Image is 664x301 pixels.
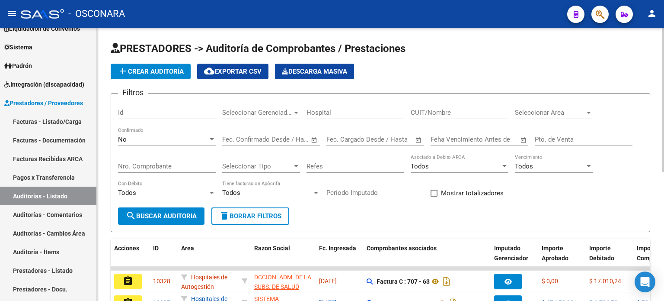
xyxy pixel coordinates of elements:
span: Mostrar totalizadores [441,188,504,198]
span: Crear Auditoría [118,68,184,75]
div: - 30707519378 [254,272,312,291]
span: Todos [118,189,136,197]
button: Crear Auditoría [111,64,191,79]
button: Open calendar [310,135,319,145]
span: Exportar CSV [204,68,262,75]
span: DCCION. ADM. DE LA SUBS. DE SALUD PCIA. DE NEUQUEN [254,274,311,301]
h3: Filtros [118,87,148,99]
datatable-header-cell: Area [178,239,238,277]
span: Area [181,245,194,252]
datatable-header-cell: Importe Aprobado [538,239,586,277]
datatable-header-cell: Importe Debitado [586,239,633,277]
datatable-header-cell: Acciones [111,239,150,277]
span: Padrón [4,61,32,71]
span: PRESTADORES -> Auditoría de Comprobantes / Prestaciones [111,42,405,55]
datatable-header-cell: Comprobantes asociados [363,239,491,277]
mat-icon: menu [7,8,17,19]
span: Buscar Auditoria [126,212,197,220]
mat-icon: search [126,210,136,221]
datatable-header-cell: Fc. Ingresada [316,239,363,277]
button: Open calendar [414,135,424,145]
app-download-masive: Descarga masiva de comprobantes (adjuntos) [275,64,354,79]
datatable-header-cell: Imputado Gerenciador [491,239,538,277]
input: Fecha inicio [222,136,257,143]
datatable-header-cell: ID [150,239,178,277]
mat-icon: delete [219,210,230,221]
span: Prestadores / Proveedores [4,98,83,108]
span: 10328 [153,278,170,285]
i: Descargar documento [441,275,452,288]
span: - OSCONARA [68,4,125,23]
span: Seleccionar Area [515,109,585,117]
span: Sistema [4,42,32,52]
span: Comprobantes asociados [367,245,437,252]
mat-icon: add [118,66,128,76]
span: $ 0,00 [542,278,558,285]
span: Todos [411,162,429,170]
span: [DATE] [319,278,337,285]
span: Hospitales de Autogestión [181,274,227,291]
span: Todos [515,162,533,170]
span: Todos [222,189,240,197]
div: Open Intercom Messenger [635,272,655,292]
input: Fecha inicio [326,136,361,143]
mat-icon: assignment [123,276,133,286]
span: Importe Debitado [589,245,614,262]
span: Importe Aprobado [542,245,568,262]
button: Open calendar [519,135,529,145]
span: Borrar Filtros [219,212,281,220]
span: Seleccionar Tipo [222,162,292,170]
button: Exportar CSV [197,64,268,79]
strong: Factura C : 707 - 63 [377,278,430,285]
span: Imputado Gerenciador [494,245,528,262]
button: Buscar Auditoria [118,207,204,225]
button: Descarga Masiva [275,64,354,79]
mat-icon: person [647,8,657,19]
input: Fecha fin [369,136,411,143]
span: Razon Social [254,245,290,252]
span: Descarga Masiva [282,68,347,75]
span: No [118,136,127,143]
datatable-header-cell: Razon Social [251,239,316,277]
button: Borrar Filtros [211,207,289,225]
span: Liquidación de Convenios [4,24,80,33]
span: ID [153,245,159,252]
mat-icon: cloud_download [204,66,214,76]
span: Seleccionar Gerenciador [222,109,292,117]
input: Fecha fin [265,136,307,143]
span: Fc. Ingresada [319,245,356,252]
span: Acciones [114,245,139,252]
span: Integración (discapacidad) [4,80,84,89]
span: $ 17.010,24 [589,278,621,285]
